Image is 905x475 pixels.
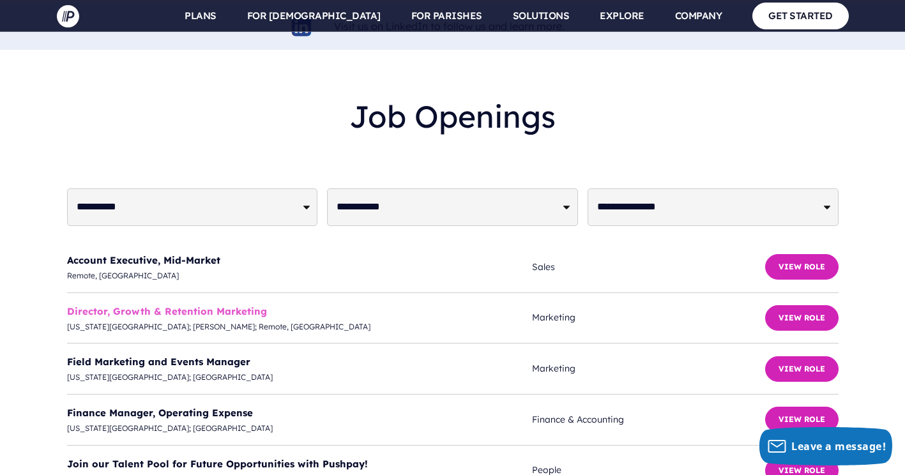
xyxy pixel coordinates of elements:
[67,356,250,368] a: Field Marketing and Events Manager
[67,320,533,334] span: [US_STATE][GEOGRAPHIC_DATA]; [PERSON_NAME]; Remote, [GEOGRAPHIC_DATA]
[791,439,886,453] span: Leave a message!
[765,356,839,382] button: View Role
[532,259,764,275] span: Sales
[532,310,764,326] span: Marketing
[752,3,849,29] a: GET STARTED
[765,305,839,331] button: View Role
[532,412,764,428] span: Finance & Accounting
[67,88,839,145] h2: Job Openings
[67,370,533,384] span: [US_STATE][GEOGRAPHIC_DATA]; [GEOGRAPHIC_DATA]
[67,305,267,317] a: Director, Growth & Retention Marketing
[765,407,839,432] button: View Role
[532,361,764,377] span: Marketing
[67,421,533,435] span: [US_STATE][GEOGRAPHIC_DATA]; [GEOGRAPHIC_DATA]
[765,254,839,280] button: View Role
[759,427,892,465] button: Leave a message!
[67,458,368,470] a: Join our Talent Pool for Future Opportunities with Pushpay!
[67,407,253,419] a: Finance Manager, Operating Expense
[67,269,533,283] span: Remote, [GEOGRAPHIC_DATA]
[67,254,220,266] a: Account Executive, Mid-Market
